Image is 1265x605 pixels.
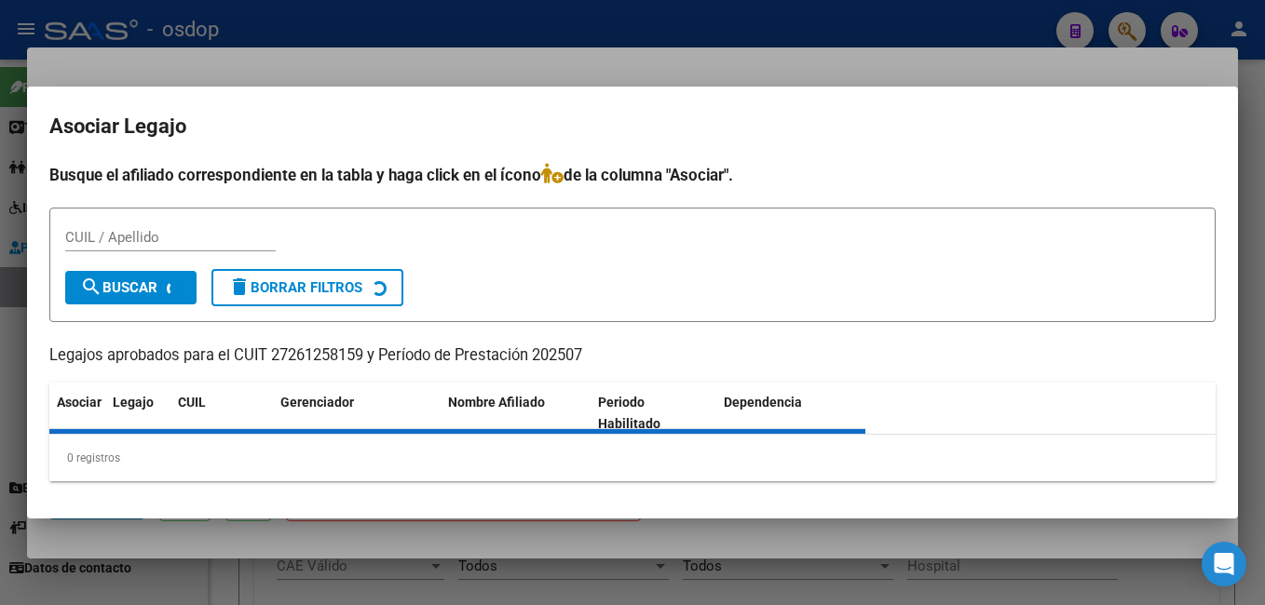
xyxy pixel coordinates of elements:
div: 0 registros [49,435,1216,481]
mat-icon: search [80,276,102,298]
datatable-header-cell: Asociar [49,383,105,444]
datatable-header-cell: CUIL [170,383,273,444]
datatable-header-cell: Gerenciador [273,383,441,444]
datatable-header-cell: Periodo Habilitado [591,383,716,444]
button: Borrar Filtros [211,269,403,306]
span: Dependencia [724,395,802,410]
h2: Asociar Legajo [49,109,1216,144]
span: Borrar Filtros [228,279,362,296]
span: Asociar [57,395,102,410]
datatable-header-cell: Dependencia [716,383,866,444]
span: Nombre Afiliado [448,395,545,410]
span: Gerenciador [280,395,354,410]
span: CUIL [178,395,206,410]
datatable-header-cell: Nombre Afiliado [441,383,591,444]
h4: Busque el afiliado correspondiente en la tabla y haga click en el ícono de la columna "Asociar". [49,163,1216,187]
span: Periodo Habilitado [598,395,660,431]
button: Buscar [65,271,197,304]
span: Legajo [113,395,154,410]
span: Buscar [80,279,157,296]
mat-icon: delete [228,276,251,298]
p: Legajos aprobados para el CUIT 27261258159 y Período de Prestación 202507 [49,344,1216,368]
div: Open Intercom Messenger [1202,542,1246,586]
datatable-header-cell: Legajo [105,383,170,444]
